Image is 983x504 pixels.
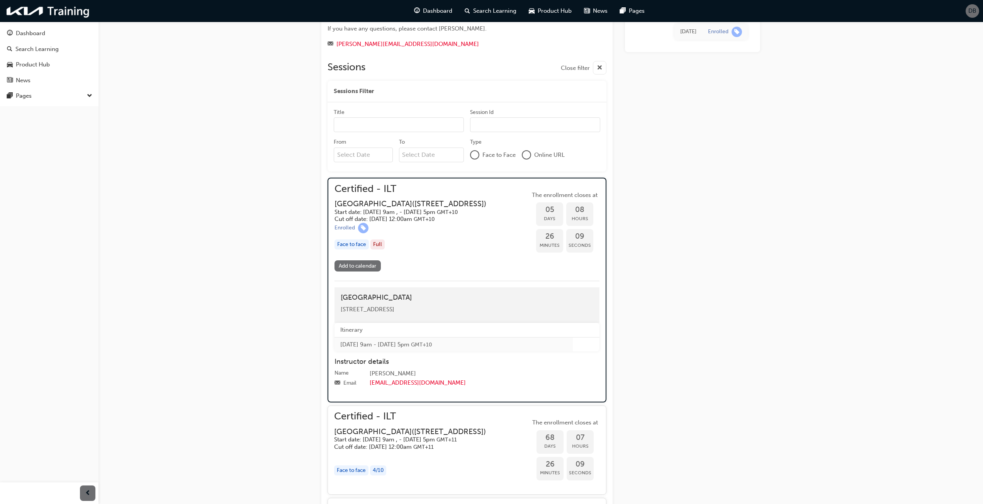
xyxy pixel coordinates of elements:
div: Full [370,239,385,250]
span: Australian Eastern Daylight Time GMT+11 [413,444,434,450]
span: 09 [566,232,593,241]
span: 09 [567,460,594,469]
span: The enrollment closes at [530,191,599,200]
h5: Cut off date: [DATE] 12:00am [334,443,486,451]
span: Pages [629,7,645,15]
button: Certified - ILT[GEOGRAPHIC_DATA]([STREET_ADDRESS])Start date: [DATE] 9am , - [DATE] 5pm GMT+11Cut... [334,412,600,488]
td: [DATE] 9am - [DATE] 5pm [334,337,573,351]
button: Certified - ILT[GEOGRAPHIC_DATA]([STREET_ADDRESS])Start date: [DATE] 9am , - [DATE] 5pm GMT+10Cut... [334,185,599,275]
div: From [334,138,346,146]
div: Face to face [334,239,369,250]
h2: Sessions [328,61,365,75]
a: pages-iconPages [614,3,651,19]
h4: [GEOGRAPHIC_DATA] [341,294,593,302]
div: Type [470,138,482,146]
span: Minutes [536,468,564,477]
div: Enrolled [708,28,728,36]
a: search-iconSearch Learning [458,3,523,19]
span: Hours [566,214,593,223]
div: Face to face [334,465,368,476]
a: Product Hub [3,58,95,72]
a: [EMAIL_ADDRESS][DOMAIN_NAME] [370,379,466,386]
div: Wed Jun 18 2025 10:42:08 GMT+1000 (Australian Eastern Standard Time) [680,27,696,36]
h5: Start date: [DATE] 9am , - [DATE] 5pm [334,209,486,216]
h4: Instructor details [334,358,599,366]
button: DB [966,4,979,18]
span: Australian Eastern Standard Time GMT+10 [437,209,458,216]
div: News [16,76,31,85]
a: Search Learning [3,42,95,56]
span: 26 [536,460,564,469]
span: learningRecordVerb_ENROLL-icon [358,223,368,233]
span: Minutes [536,241,563,250]
span: learningRecordVerb_ENROLL-icon [732,27,742,37]
span: Certified - ILT [334,185,499,193]
button: Pages [3,89,95,103]
div: Session Id [470,109,494,116]
span: 26 [536,232,563,241]
h3: [GEOGRAPHIC_DATA] ( [STREET_ADDRESS] ) [334,199,486,208]
span: Close filter [561,64,590,73]
a: Dashboard [3,26,95,41]
span: cross-icon [597,63,603,73]
span: search-icon [7,46,12,53]
span: The enrollment closes at [530,418,600,427]
div: Product Hub [16,60,50,69]
h5: Start date: [DATE] 9am , - [DATE] 5pm [334,436,486,443]
span: guage-icon [414,6,420,16]
span: search-icon [465,6,470,16]
h5: Cut off date: [DATE] 12:00am [334,216,486,223]
span: Certified - ILT [334,412,498,421]
span: Seconds [566,241,593,250]
a: [PERSON_NAME][EMAIL_ADDRESS][DOMAIN_NAME] [336,41,479,48]
div: If you have any questions, please contact [PERSON_NAME]. [328,24,579,33]
button: Close filter [561,61,606,75]
span: down-icon [87,91,92,101]
span: guage-icon [7,30,13,37]
input: Session Id [470,117,600,132]
input: From [334,148,393,162]
span: news-icon [584,6,590,16]
span: news-icon [7,77,13,84]
span: Australian Eastern Standard Time GMT+10 [411,341,432,348]
span: Face to Face [482,151,516,160]
input: Title [334,117,464,132]
span: [STREET_ADDRESS] [341,306,394,313]
h3: [GEOGRAPHIC_DATA] ( [STREET_ADDRESS] ) [334,427,486,436]
a: Add to calendar [334,260,381,272]
span: car-icon [7,61,13,68]
span: email-icon [328,41,333,48]
span: Search Learning [473,7,516,15]
div: Pages [16,92,32,100]
span: 07 [567,433,594,442]
a: guage-iconDashboard [408,3,458,19]
span: News [593,7,608,15]
div: [PERSON_NAME] [370,369,599,378]
img: kia-training [4,3,93,19]
div: Name [334,369,349,377]
div: Title [334,109,345,116]
a: News [3,73,95,88]
span: prev-icon [85,489,91,498]
div: To [399,138,405,146]
a: news-iconNews [578,3,614,19]
span: pages-icon [7,93,13,100]
span: Sessions Filter [334,87,374,96]
div: Dashboard [16,29,45,38]
span: Days [536,442,564,451]
span: Australian Eastern Daylight Time GMT+11 [436,436,457,443]
span: 68 [536,433,564,442]
span: Product Hub [538,7,572,15]
span: Hours [567,442,594,451]
div: 4 / 10 [370,465,386,476]
button: DashboardSearch LearningProduct HubNews [3,25,95,89]
span: 05 [536,205,563,214]
div: Search Learning [15,45,59,54]
span: 08 [566,205,593,214]
div: Email [328,39,579,49]
span: email-icon [334,380,340,387]
span: Australian Eastern Standard Time GMT+10 [414,216,435,222]
span: car-icon [529,6,535,16]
